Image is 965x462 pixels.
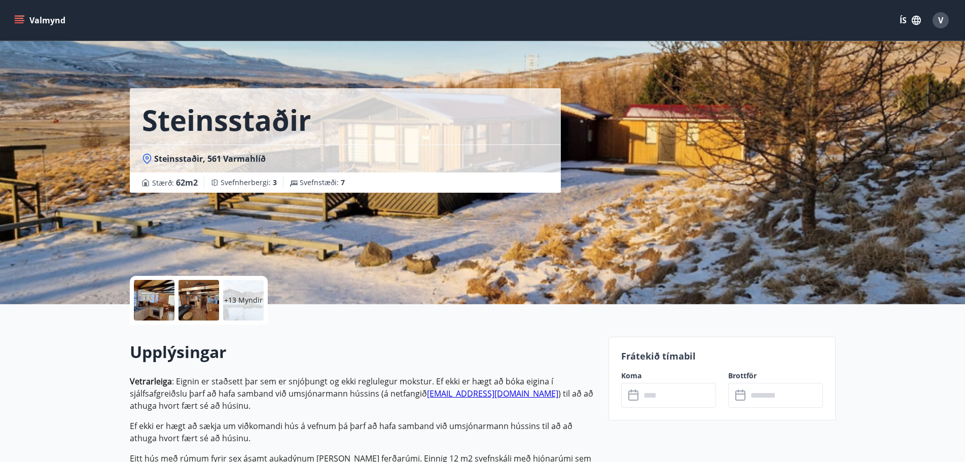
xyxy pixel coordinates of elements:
[130,376,172,387] strong: Vetrarleiga
[621,349,823,363] p: Frátekið tímabil
[894,11,926,29] button: ÍS
[12,11,69,29] button: menu
[300,177,345,188] span: Svefnstæði :
[152,176,198,189] span: Stærð :
[224,295,263,305] p: +13 Myndir
[928,8,953,32] button: V
[728,371,823,381] label: Brottför
[130,420,596,444] p: Ef ekki er hægt að sækja um viðkomandi hús á vefnum þá þarf að hafa samband við umsjónarmann húss...
[142,100,311,139] h1: Steinsstaðir
[221,177,277,188] span: Svefnherbergi :
[621,371,716,381] label: Koma
[938,15,943,26] span: V
[427,388,558,399] a: [EMAIL_ADDRESS][DOMAIN_NAME]
[176,177,198,188] span: 62 m2
[273,177,277,187] span: 3
[130,341,596,363] h2: Upplýsingar
[154,153,266,164] span: Steinsstaðir, 561 Varmahlíð
[341,177,345,187] span: 7
[130,375,596,412] p: : Eignin er staðsett þar sem er snjóþungt og ekki reglulegur mokstur. Ef ekki er hægt að bóka eig...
